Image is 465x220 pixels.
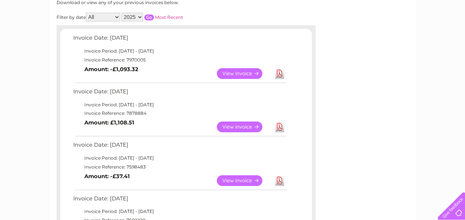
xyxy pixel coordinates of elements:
a: Contact [416,31,434,37]
a: Telecoms [374,31,396,37]
b: Amount: -£37.41 [84,173,130,180]
a: 0333 014 3131 [326,4,377,13]
a: View [217,121,271,132]
a: Water [335,31,349,37]
td: Invoice Reference: 7878884 [71,109,288,118]
td: Invoice Date: [DATE] [71,33,288,47]
td: Invoice Reference: 7970005 [71,56,288,64]
td: Invoice Period: [DATE] - [DATE] [71,207,288,216]
a: View [217,68,271,79]
td: Invoice Date: [DATE] [71,194,288,207]
a: Download [275,175,284,186]
td: Invoice Period: [DATE] - [DATE] [71,47,288,56]
img: logo.png [16,19,54,42]
b: Amount: -£1,093.32 [84,66,138,73]
td: Invoice Period: [DATE] - [DATE] [71,154,288,163]
td: Invoice Date: [DATE] [71,87,288,100]
td: Invoice Date: [DATE] [71,140,288,154]
a: Most Recent [155,14,183,20]
div: Clear Business is a trading name of Verastar Limited (registered in [GEOGRAPHIC_DATA] No. 3667643... [58,4,408,36]
a: Download [275,68,284,79]
a: Blog [401,31,411,37]
a: Energy [353,31,370,37]
b: Amount: £1,108.51 [84,119,134,126]
div: Filter by date [57,13,251,21]
td: Invoice Reference: 7598483 [71,163,288,171]
a: Log out [441,31,458,37]
a: View [217,175,271,186]
a: Download [275,121,284,132]
td: Invoice Period: [DATE] - [DATE] [71,100,288,109]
